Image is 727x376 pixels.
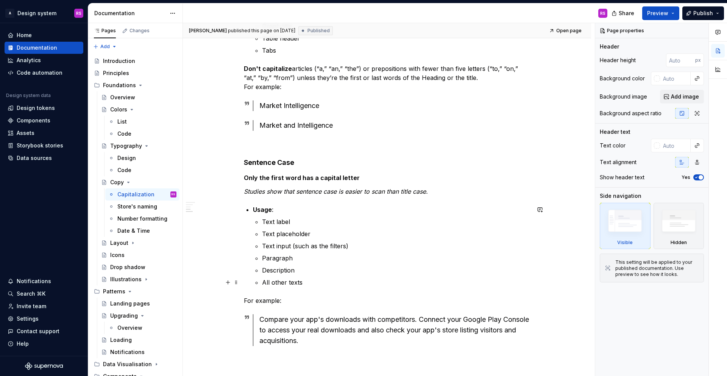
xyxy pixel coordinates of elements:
div: Loading [110,336,132,344]
div: Store's naming [117,203,157,210]
a: Colors [98,103,179,116]
a: Principles [91,67,179,79]
button: Notifications [5,275,83,287]
a: Overview [105,322,179,334]
a: Documentation [5,42,83,54]
a: Layout [98,237,179,249]
a: Home [5,29,83,41]
span: Published [307,28,330,34]
a: Store's naming [105,201,179,213]
div: Market and Intelligence [259,120,530,131]
span: Publish [693,9,713,17]
div: Data Visualisation [103,360,152,368]
div: Principles [103,69,129,77]
div: Typography [110,142,142,150]
div: Code [117,130,131,138]
div: RS [600,10,605,16]
a: Code automation [5,67,83,79]
div: RS [172,191,175,198]
span: Preview [647,9,668,17]
div: Date & Time [117,227,150,235]
div: Hidden [671,240,687,246]
span: [PERSON_NAME] [189,28,227,34]
div: Patterns [91,285,179,298]
div: Background aspect ratio [600,110,661,117]
a: Drop shadow [98,261,179,273]
a: Introduction [91,55,179,67]
a: Typography [98,140,179,152]
div: Illustrations [110,276,142,283]
a: Components [5,114,83,127]
div: Settings [17,315,39,323]
div: Data sources [17,154,52,162]
div: Code automation [17,69,62,77]
div: List [117,118,127,125]
div: Contact support [17,327,59,335]
div: Show header text [600,174,644,181]
div: Copy [110,179,124,186]
p: Description [262,266,530,275]
a: Upgrading [98,310,179,322]
div: Design system [17,9,56,17]
a: Assets [5,127,83,139]
svg: Supernova Logo [25,362,63,370]
div: Design system data [6,92,51,99]
a: Notifications [98,346,179,358]
a: Landing pages [98,298,179,310]
div: Notifications [110,348,145,356]
div: Compare your app's downloads with competitors. Connect your Google Play Console to access your re... [259,314,530,346]
div: Analytics [17,56,41,64]
div: Side navigation [600,192,641,200]
div: published this page on [DATE] [228,28,295,34]
p: Paragraph [262,254,530,263]
a: Number formatting [105,213,179,225]
div: Help [17,340,29,348]
div: Invite team [17,302,46,310]
div: Text alignment [600,158,637,166]
a: Data sources [5,152,83,164]
div: Colors [110,106,127,113]
p: Text label [262,217,530,226]
div: Changes [129,28,150,34]
a: CapitalizationRS [105,188,179,201]
a: Code [105,164,179,176]
div: Assets [17,129,34,137]
a: Icons [98,249,179,261]
p: px [695,57,701,63]
div: Foundations [103,81,136,89]
div: Visible [600,203,651,249]
a: Copy [98,176,179,188]
input: Auto [660,139,691,152]
a: Invite team [5,300,83,312]
div: Patterns [103,288,125,295]
label: Yes [682,174,690,180]
a: Analytics [5,54,83,66]
p: Table header [262,34,530,43]
div: Design [117,154,136,162]
div: Storybook stories [17,142,63,149]
button: Share [608,6,639,20]
div: Layout [110,239,128,247]
a: Storybook stories [5,139,83,152]
div: Home [17,31,32,39]
button: Add [91,41,119,52]
a: Date & Time [105,225,179,237]
span: Share [619,9,634,17]
div: Header text [600,128,630,136]
em: Studies show that sentence case is easier to scan than title case. [244,188,428,195]
h4: Sentence Case [244,158,530,167]
p: For example: [244,296,530,305]
span: Open page [556,28,582,34]
a: Design tokens [5,102,83,114]
div: Market Intelligence [259,100,530,111]
div: Text color [600,142,626,149]
div: A [5,9,14,18]
a: List [105,116,179,128]
div: Code [117,166,131,174]
div: RS [76,10,81,16]
a: Settings [5,313,83,325]
div: Documentation [17,44,57,52]
span: Add image [671,93,699,100]
div: Background color [600,75,645,82]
